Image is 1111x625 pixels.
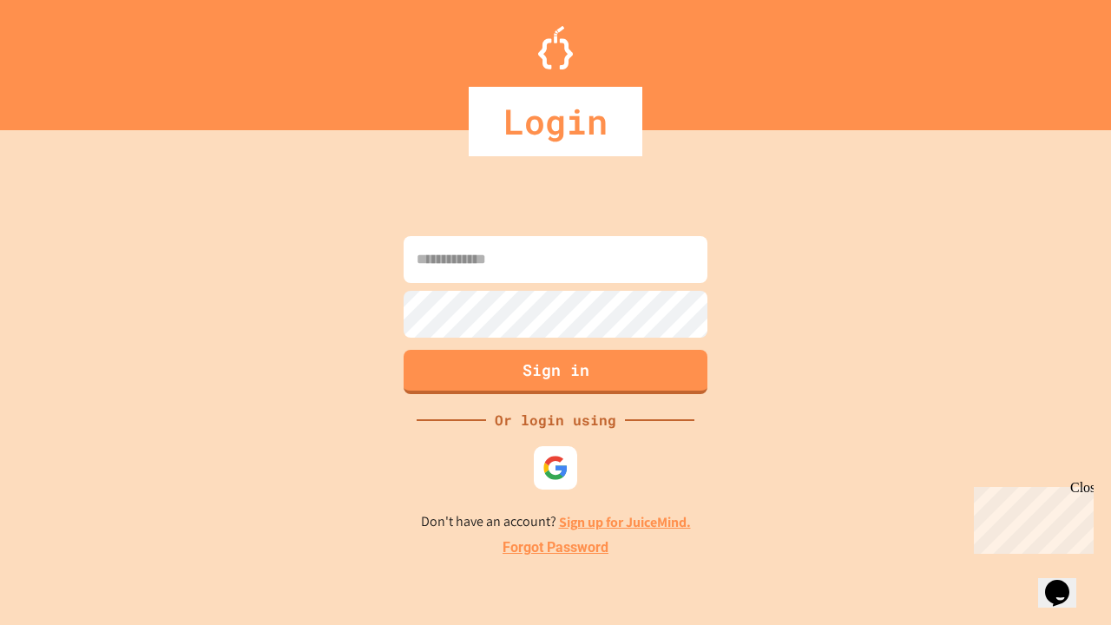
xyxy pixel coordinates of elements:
img: google-icon.svg [542,455,569,481]
div: Or login using [486,410,625,431]
div: Login [469,87,642,156]
a: Sign up for JuiceMind. [559,513,691,531]
iframe: chat widget [967,480,1094,554]
div: Chat with us now!Close [7,7,120,110]
button: Sign in [404,350,707,394]
p: Don't have an account? [421,511,691,533]
a: Forgot Password [503,537,608,558]
iframe: chat widget [1038,556,1094,608]
img: Logo.svg [538,26,573,69]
